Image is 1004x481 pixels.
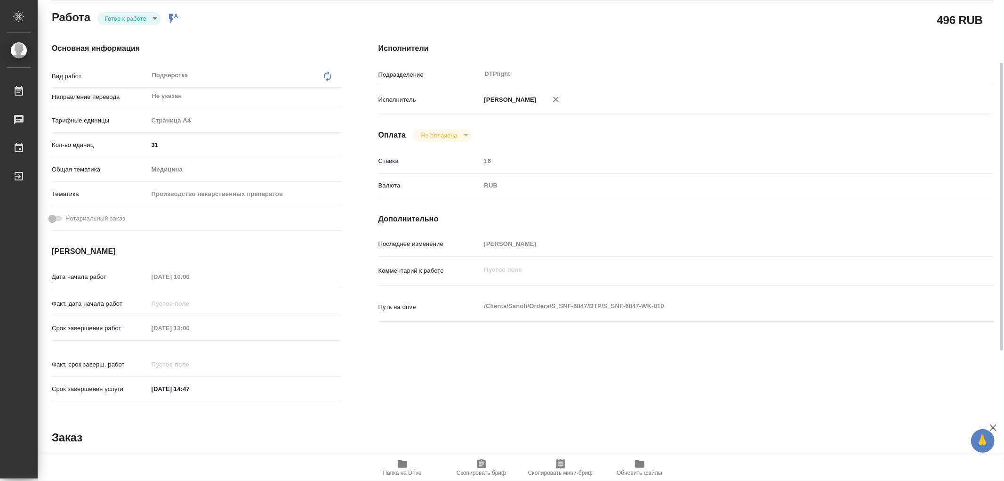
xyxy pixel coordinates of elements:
[52,384,148,394] p: Срок завершения услуги
[52,92,148,102] p: Направление перевода
[148,382,231,396] input: ✎ Введи что-нибудь
[481,178,942,194] div: RUB
[600,455,679,481] button: Обновить файлы
[148,162,341,178] div: Медицина
[148,358,231,371] input: Пустое поле
[148,270,231,284] input: Пустое поле
[52,324,148,333] p: Срок завершения работ
[52,140,148,150] p: Кол-во единиц
[378,213,994,225] h4: Дополнительно
[457,470,506,476] span: Скопировать бриф
[975,431,991,451] span: 🙏
[65,214,125,223] span: Нотариальный заказ
[363,455,442,481] button: Папка на Drive
[378,266,481,276] p: Комментарий к работе
[937,12,983,28] h2: 496 RUB
[378,181,481,190] p: Валюта
[481,298,942,314] textarea: /Clients/Sanofi/Orders/S_SNF-6847/DTP/S_SNF-6847-WK-010
[378,95,481,105] p: Исполнитель
[481,154,942,168] input: Пустое поле
[52,72,148,81] p: Вид работ
[481,237,942,251] input: Пустое поле
[52,165,148,174] p: Общая тематика
[418,131,460,139] button: Не оплачена
[148,297,231,310] input: Пустое поле
[383,470,422,476] span: Папка на Drive
[413,129,471,142] div: Готов к работе
[52,116,148,125] p: Тарифные единицы
[52,360,148,369] p: Факт. срок заверш. работ
[148,186,341,202] div: Производство лекарственных препаратов
[481,95,537,105] p: [PERSON_NAME]
[378,70,481,80] p: Подразделение
[546,89,566,110] button: Удалить исполнителя
[971,429,995,453] button: 🙏
[378,302,481,312] p: Путь на drive
[52,299,148,309] p: Факт. дата начала работ
[52,246,341,257] h4: [PERSON_NAME]
[442,455,521,481] button: Скопировать бриф
[617,470,662,476] span: Обновить файлы
[148,138,341,152] input: ✎ Введи что-нибудь
[52,430,82,445] h2: Заказ
[148,321,231,335] input: Пустое поле
[378,239,481,249] p: Последнее изменение
[528,470,593,476] span: Скопировать мини-бриф
[521,455,600,481] button: Скопировать мини-бриф
[378,130,406,141] h4: Оплата
[102,15,149,23] button: Готов к работе
[148,113,341,129] div: Страница А4
[52,8,90,25] h2: Работа
[378,156,481,166] p: Ставка
[52,43,341,54] h4: Основная информация
[52,189,148,199] p: Тематика
[97,12,161,25] div: Готов к работе
[52,272,148,282] p: Дата начала работ
[378,43,994,54] h4: Исполнители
